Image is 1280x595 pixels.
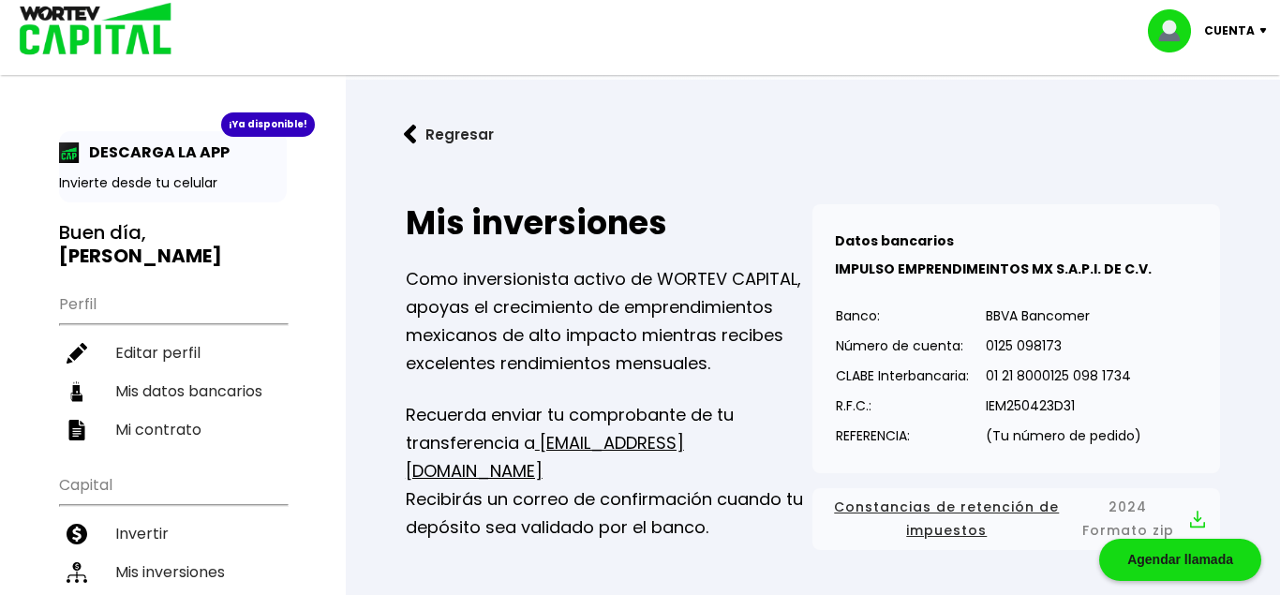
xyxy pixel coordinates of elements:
[836,392,969,420] p: R.F.C.:
[59,372,287,410] a: Mis datos bancarios
[1148,9,1204,52] img: profile-image
[836,422,969,450] p: REFERENCIA:
[67,524,87,544] img: invertir-icon.b3b967d7.svg
[59,334,287,372] a: Editar perfil
[404,125,417,144] img: flecha izquierda
[986,362,1141,390] p: 01 21 8000125 098 1734
[67,343,87,364] img: editar-icon.952d3147.svg
[406,265,813,378] p: Como inversionista activo de WORTEV CAPITAL, apoyas el crecimiento de emprendimientos mexicanos d...
[59,243,222,269] b: [PERSON_NAME]
[1099,539,1261,581] div: Agendar llamada
[836,332,969,360] p: Número de cuenta:
[221,112,315,137] div: ¡Ya disponible!
[80,141,230,164] p: DESCARGA LA APP
[406,431,684,483] a: [EMAIL_ADDRESS][DOMAIN_NAME]
[376,110,522,159] button: Regresar
[59,221,287,268] h3: Buen día,
[406,204,813,242] h2: Mis inversiones
[406,401,813,542] p: Recuerda enviar tu comprobante de tu transferencia a Recibirás un correo de confirmación cuando t...
[835,260,1152,278] b: IMPULSO EMPRENDIMEINTOS MX S.A.P.I. DE C.V.
[59,410,287,449] a: Mi contrato
[59,142,80,163] img: app-icon
[1255,28,1280,34] img: icon-down
[986,392,1141,420] p: IEM250423D31
[376,110,1250,159] a: flecha izquierdaRegresar
[59,553,287,591] a: Mis inversiones
[836,362,969,390] p: CLABE Interbancaria:
[986,332,1141,360] p: 0125 098173
[59,514,287,553] a: Invertir
[827,496,1065,543] span: Constancias de retención de impuestos
[67,562,87,583] img: inversiones-icon.6695dc30.svg
[1204,17,1255,45] p: Cuenta
[67,420,87,440] img: contrato-icon.f2db500c.svg
[59,173,287,193] p: Invierte desde tu celular
[835,231,954,250] b: Datos bancarios
[836,302,969,330] p: Banco:
[986,422,1141,450] p: (Tu número de pedido)
[59,283,287,449] ul: Perfil
[986,302,1141,330] p: BBVA Bancomer
[67,381,87,402] img: datos-icon.10cf9172.svg
[827,496,1205,543] button: Constancias de retención de impuestos2024 Formato zip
